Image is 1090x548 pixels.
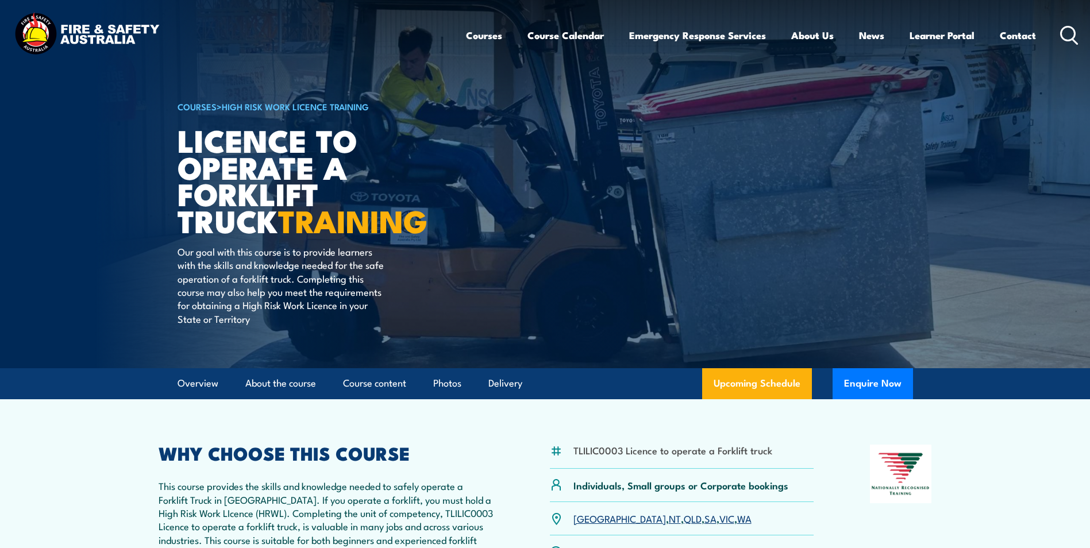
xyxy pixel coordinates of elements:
[178,126,461,234] h1: Licence to operate a forklift truck
[573,511,666,525] a: [GEOGRAPHIC_DATA]
[833,368,913,399] button: Enquire Now
[702,368,812,399] a: Upcoming Schedule
[343,368,406,399] a: Course content
[433,368,461,399] a: Photos
[278,196,427,244] strong: TRAINING
[573,478,788,492] p: Individuals, Small groups or Corporate bookings
[719,511,734,525] a: VIC
[466,20,502,51] a: Courses
[737,511,752,525] a: WA
[791,20,834,51] a: About Us
[1000,20,1036,51] a: Contact
[573,443,772,457] li: TLILIC0003 Licence to operate a Forklift truck
[222,100,369,113] a: High Risk Work Licence Training
[684,511,702,525] a: QLD
[859,20,884,51] a: News
[178,99,461,113] h6: >
[178,245,387,325] p: Our goal with this course is to provide learners with the skills and knowledge needed for the saf...
[178,368,218,399] a: Overview
[245,368,316,399] a: About the course
[178,100,217,113] a: COURSES
[704,511,717,525] a: SA
[870,445,932,503] img: Nationally Recognised Training logo.
[669,511,681,525] a: NT
[527,20,604,51] a: Course Calendar
[488,368,522,399] a: Delivery
[629,20,766,51] a: Emergency Response Services
[910,20,975,51] a: Learner Portal
[573,512,752,525] p: , , , , ,
[159,445,494,461] h2: WHY CHOOSE THIS COURSE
